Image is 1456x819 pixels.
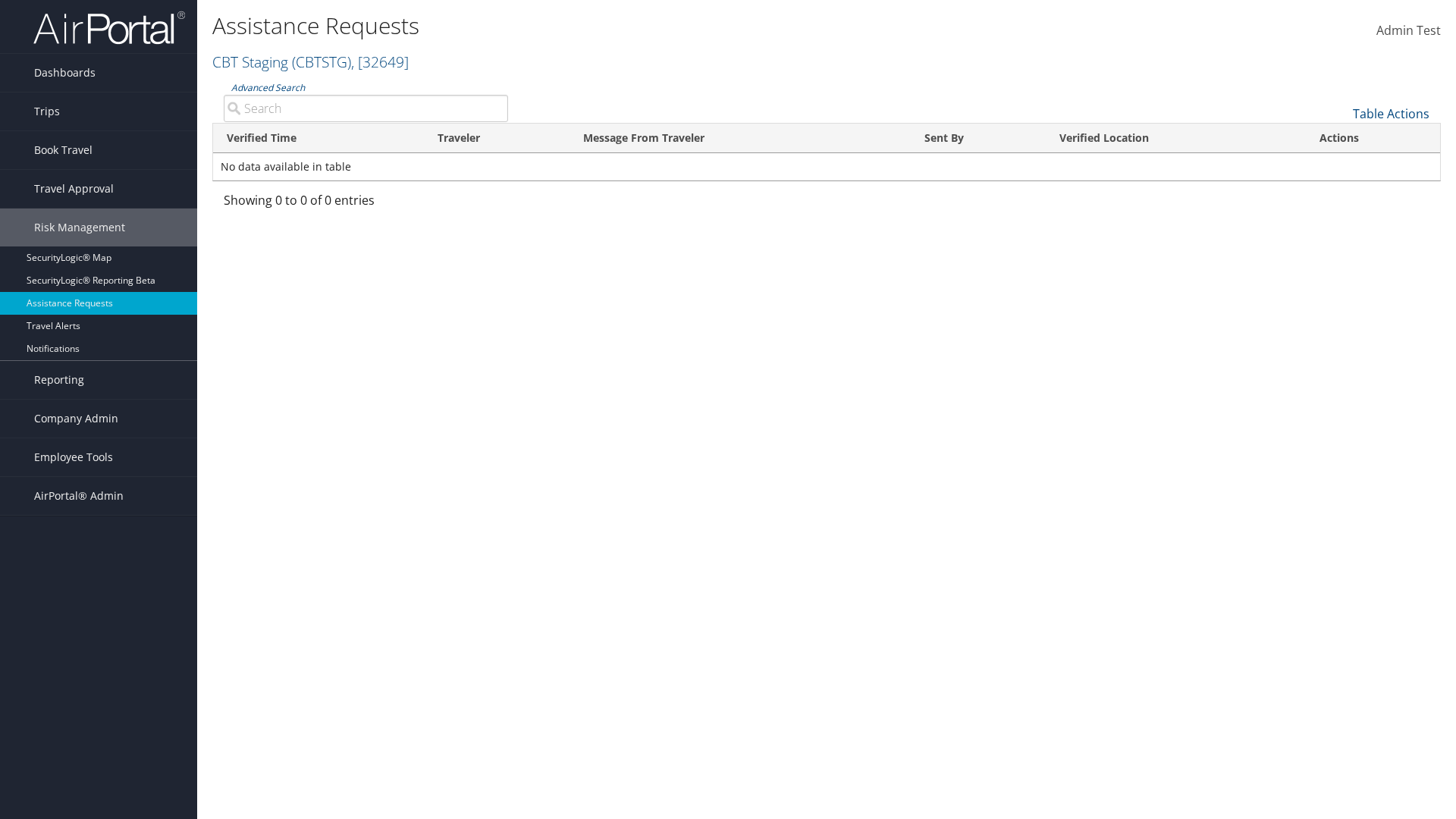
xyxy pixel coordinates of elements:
span: Book Travel [34,131,93,169]
td: No data available in table [213,153,1440,180]
div: Showing 0 to 0 of 0 entries [224,191,508,217]
span: , [ 32649 ] [351,52,409,72]
span: ( CBTSTG ) [292,52,351,72]
span: Dashboards [34,54,96,92]
span: Travel Approval [34,170,114,208]
a: CBT Staging [212,52,409,72]
a: Advanced Search [231,81,305,94]
th: Sent By: activate to sort column ascending [911,124,1046,153]
a: Admin Test [1376,8,1441,55]
span: Company Admin [34,400,118,438]
span: Reporting [34,361,84,399]
img: airportal-logo.png [33,10,185,45]
span: AirPortal® Admin [34,477,124,515]
span: Trips [34,93,60,130]
th: Verified Location: activate to sort column ascending [1046,124,1306,153]
span: Employee Tools [34,438,113,476]
span: Admin Test [1376,22,1441,39]
input: Advanced Search [224,95,508,122]
a: Table Actions [1353,105,1429,122]
th: Traveler: activate to sort column ascending [424,124,570,153]
span: Risk Management [34,209,125,246]
th: Verified Time: activate to sort column ascending [213,124,424,153]
th: Actions: activate to sort column ascending [1306,124,1440,153]
th: Message From Traveler: activate to sort column ascending [570,124,911,153]
h1: Assistance Requests [212,10,1031,42]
